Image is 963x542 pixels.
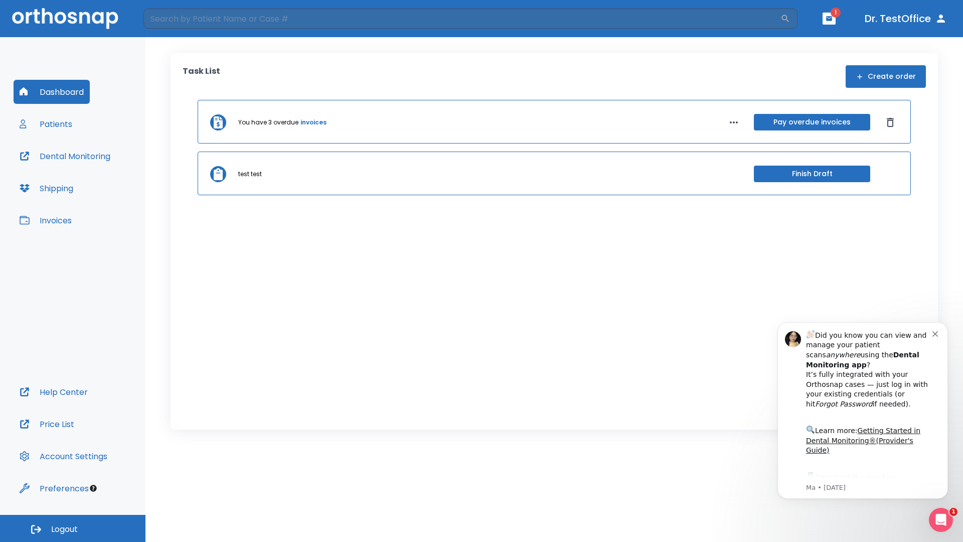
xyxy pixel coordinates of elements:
[861,10,951,28] button: Dr. TestOffice
[831,8,841,18] span: 1
[14,412,80,436] button: Price List
[51,524,78,535] span: Logout
[300,118,327,127] a: invoices
[754,114,870,130] button: Pay overdue invoices
[14,176,79,200] button: Shipping
[14,476,95,500] button: Preferences
[882,114,898,130] button: Dismiss
[762,307,963,515] iframe: Intercom notifications message
[754,166,870,182] button: Finish Draft
[170,22,178,30] button: Dismiss notification
[238,118,298,127] p: You have 3 overdue
[14,112,78,136] button: Patients
[14,380,94,404] button: Help Center
[14,444,113,468] button: Account Settings
[44,166,133,184] a: App Store
[949,508,957,516] span: 1
[238,170,262,179] p: test test
[846,65,926,88] button: Create order
[44,176,170,185] p: Message from Ma, sent 1w ago
[143,9,780,29] input: Search by Patient Name or Case #
[14,208,78,232] button: Invoices
[183,65,220,88] p: Task List
[929,508,953,532] iframe: Intercom live chat
[89,484,98,493] div: Tooltip anchor
[14,80,90,104] button: Dashboard
[12,8,118,29] img: Orthosnap
[14,144,116,168] button: Dental Monitoring
[44,164,170,215] div: Download the app: | ​ Let us know if you need help getting started!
